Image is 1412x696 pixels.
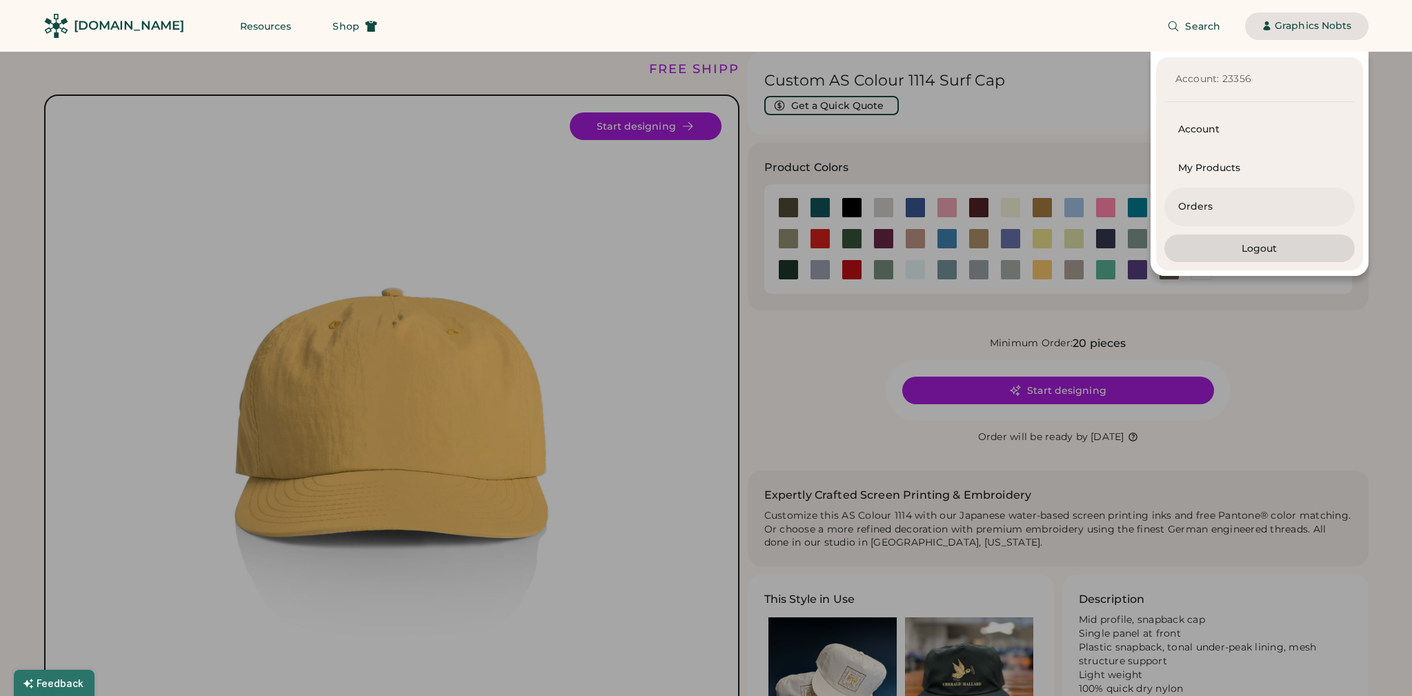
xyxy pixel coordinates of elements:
[1275,19,1351,33] div: Graphics Nobts
[1178,200,1341,214] div: Orders
[74,17,184,34] div: [DOMAIN_NAME]
[44,14,68,38] img: Rendered Logo - Screens
[1346,634,1406,693] iframe: Front Chat
[1164,235,1355,262] button: Logout
[1185,21,1220,31] span: Search
[1151,12,1237,40] button: Search
[223,12,308,40] button: Resources
[332,21,359,31] span: Shop
[1175,72,1344,86] div: Account: 23356
[1178,123,1341,137] div: Account
[1178,161,1341,175] div: My Products
[316,12,393,40] button: Shop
